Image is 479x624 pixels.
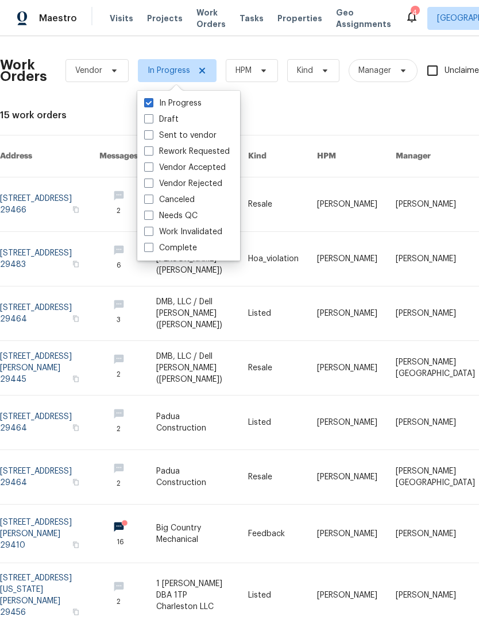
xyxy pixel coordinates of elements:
label: Work Invalidated [144,226,222,238]
label: In Progress [144,98,202,109]
span: Kind [297,65,313,76]
label: Complete [144,242,197,254]
td: Resale [239,450,308,505]
td: Resale [239,341,308,396]
button: Copy Address [71,259,81,269]
button: Copy Address [71,313,81,324]
td: [PERSON_NAME] [308,396,387,450]
span: Work Orders [196,7,226,30]
span: Tasks [239,14,264,22]
button: Copy Address [71,423,81,433]
button: Copy Address [71,477,81,487]
td: Resale [239,177,308,232]
span: Manager [358,65,391,76]
button: Copy Address [71,540,81,550]
label: Rework Requested [144,146,230,157]
th: HPM [308,135,387,177]
label: Draft [144,114,179,125]
th: Kind [239,135,308,177]
button: Copy Address [71,607,81,617]
td: Hoa_violation [239,232,308,286]
th: Messages [90,135,147,177]
label: Sent to vendor [144,130,217,141]
span: Vendor [75,65,102,76]
button: Copy Address [71,204,81,215]
td: [PERSON_NAME] [308,341,387,396]
td: DMB, LLC / Dell [PERSON_NAME] ([PERSON_NAME]) [147,286,239,341]
label: Needs QC [144,210,198,222]
label: Vendor Rejected [144,178,222,189]
span: Maestro [39,13,77,24]
span: Properties [277,13,322,24]
label: Canceled [144,194,195,206]
td: [PERSON_NAME] [308,450,387,505]
span: In Progress [148,65,190,76]
td: [PERSON_NAME] [308,177,387,232]
label: Vendor Accepted [144,162,226,173]
div: 4 [411,7,419,18]
td: [PERSON_NAME] [308,286,387,341]
button: Copy Address [71,374,81,384]
td: DMB, LLC / Dell [PERSON_NAME] ([PERSON_NAME]) [147,341,239,396]
td: Listed [239,286,308,341]
td: [PERSON_NAME] [308,505,387,563]
td: [PERSON_NAME] [308,232,387,286]
td: Feedback [239,505,308,563]
td: Padua Construction [147,396,239,450]
span: Visits [110,13,133,24]
td: Listed [239,396,308,450]
td: Big Country Mechanical [147,505,239,563]
span: Projects [147,13,183,24]
td: Padua Construction [147,450,239,505]
span: HPM [235,65,252,76]
span: Geo Assignments [336,7,391,30]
